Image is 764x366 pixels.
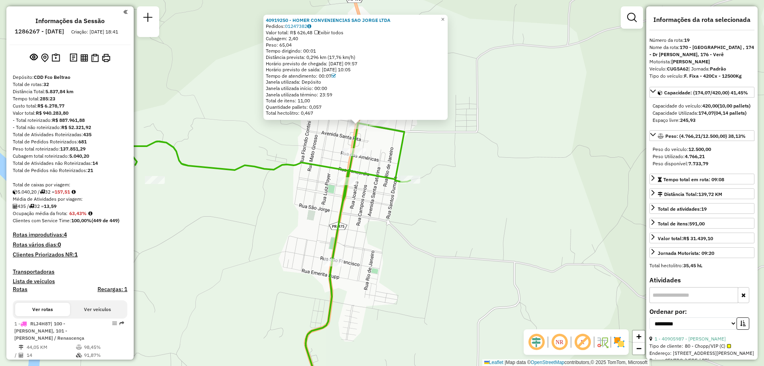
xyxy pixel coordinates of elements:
div: Motorista: [649,58,754,65]
button: Visualizar relatório de Roteirização [79,52,90,63]
strong: CDD Fco Beltrao [34,74,70,80]
button: Painel de Sugestão [50,52,62,64]
span: Exibir rótulo [573,333,592,352]
div: Tipo de cliente: [649,343,754,350]
strong: Padrão [710,66,726,72]
div: Total de itens: 11,00 [266,98,445,104]
span: Peso: (4.766,21/12.500,00) 38,13% [665,133,746,139]
button: Imprimir Rotas [100,52,112,64]
div: Jornada Motorista: 09:20 [658,250,714,257]
a: 1 - 40905987 - [PERSON_NAME] [655,336,726,342]
em: Opções [112,321,117,326]
div: Capacidade: (174,07/420,00) 41,45% [649,99,754,127]
strong: 0 [58,241,61,248]
i: Total de Atividades [19,353,23,358]
strong: 170 - [GEOGRAPHIC_DATA] , 174 - Dr [PERSON_NAME], 176 - Verê [649,44,754,57]
button: Ordem crescente [737,317,749,330]
span: Cubagem: 2,40 [266,35,298,41]
span: − [636,343,641,353]
strong: 420,00 [702,103,718,109]
h6: 1286267 - [DATE] [15,28,64,35]
div: Endereço: [STREET_ADDRESS][PERSON_NAME] [649,350,754,357]
td: / [14,351,18,359]
a: Rotas [13,286,27,293]
td: 91,87% [84,351,124,359]
strong: 7.733,79 [688,160,708,166]
i: Total de rotas [29,204,34,209]
div: Valor total: [13,110,127,117]
div: Depósito: [13,74,127,81]
div: Tempo dirigindo: 00:01 [266,48,445,54]
strong: 174,07 [698,110,714,116]
span: | [505,360,506,365]
span: + [636,331,641,341]
strong: 63,43% [69,210,87,216]
h4: Lista de veículos [13,278,127,285]
a: Com service time [331,73,336,79]
div: Total de caixas por viagem: [13,181,127,188]
div: Valor total: [658,235,713,242]
div: Total de itens: [658,220,705,227]
strong: 4 [64,231,67,238]
strong: 5.837,84 km [45,88,74,94]
div: Cubagem total roteirizado: [13,153,127,160]
a: Distância Total:139,72 KM [649,188,754,199]
label: Ordenar por: [649,307,754,316]
strong: 32 [43,81,49,87]
strong: 245,93 [680,117,696,123]
div: Veículo: [649,65,754,72]
a: Clique aqui para minimizar o painel [123,7,127,16]
h4: Clientes Priorizados NR: [13,251,127,258]
strong: 137.851,29 [60,146,86,152]
span: Exibir todos [314,29,343,35]
div: Distância Total: [658,191,722,198]
span: Ocultar NR [550,333,569,352]
strong: 100,00% [71,217,92,223]
strong: 1 [74,251,78,258]
strong: 19 [701,206,707,212]
span: Peso do veículo: [653,146,711,152]
div: Janela utilizada início: 00:00 [266,85,445,92]
a: OpenStreetMap [531,360,565,365]
a: Nova sessão e pesquisa [140,10,156,27]
div: 5.040,20 / 32 = [13,188,127,196]
i: Meta Caixas/viagem: 194,14 Diferença: -36,63 [72,190,76,194]
i: Cubagem total roteirizado [13,190,18,194]
button: Exibir sessão original [28,51,39,64]
div: Espaço livre: [653,117,751,124]
strong: 5.040,20 [69,153,89,159]
span: Ocultar deslocamento [527,333,546,352]
a: Peso: (4.766,21/12.500,00) 38,13% [649,130,754,141]
img: Fluxo de ruas [596,336,609,348]
div: Horário previsto de saída: [DATE] 10:05 [266,67,445,73]
a: Zoom in [633,331,645,343]
div: Nome da rota: [649,44,754,58]
div: Bairro: CENTRO (VERE / PR) [649,357,754,364]
span: × [441,16,444,23]
strong: R$ 31.439,10 [683,235,713,241]
a: Capacidade: (174,07/420,00) 41,45% [649,87,754,98]
div: Janela utilizada término: 23:59 [266,92,445,98]
i: Observações [307,24,311,29]
a: Exibir filtros [624,10,640,25]
div: Total de Atividades não Roteirizadas: [13,160,127,167]
h4: Informações da Sessão [35,17,105,25]
strong: R$ 887.961,88 [52,117,85,123]
div: Distância prevista: 0,296 km (17,76 km/h) [266,54,445,61]
div: Média de Atividades por viagem: [13,196,127,203]
h4: Rotas vários dias: [13,241,127,248]
strong: 157,51 [55,189,70,195]
div: 435 / 32 = [13,203,127,210]
button: Logs desbloquear sessão [68,52,79,64]
div: Tempo de atendimento: 00:07 [266,73,445,79]
h4: Recargas: 1 [97,286,127,293]
h4: Transportadoras [13,268,127,275]
em: Média calculada utilizando a maior ocupação (%Peso ou %Cubagem) de cada rota da sessão. Rotas cro... [88,211,92,216]
span: 1 - [14,321,84,341]
span: Ocupação média da frota: [13,210,68,216]
span: Clientes com Service Time: [13,217,71,223]
a: Close popup [438,15,448,24]
button: Centralizar mapa no depósito ou ponto de apoio [39,52,50,64]
div: Quantidade pallets: 0,057 [266,104,445,110]
div: Pedidos: [266,23,445,29]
